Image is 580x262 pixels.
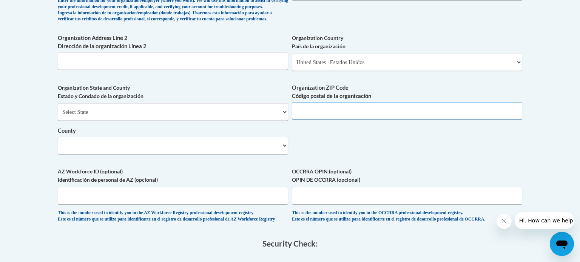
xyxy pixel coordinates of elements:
div: This is the number used to identify you in the OCCRRA professional development registry. Este es ... [292,210,522,222]
iframe: Message from company [515,212,574,229]
input: Metadata input [292,102,522,120]
label: Organization ZIP Code Código postal de la organización [292,84,522,100]
span: Security Check: [262,239,318,248]
label: Organization State and County Estado y Condado de la organización [58,84,288,100]
label: Organization Address Line 2 Dirección de la organización Línea 2 [58,34,288,51]
label: County [58,127,288,135]
div: This is the number used to identify you in the AZ Workforce Registry professional development reg... [58,210,288,222]
label: AZ Workforce ID (optional) Identificación de personal de AZ (opcional) [58,167,288,184]
label: OCCRRA OPIN (optional) OPIN DE OCCRRA (opcional) [292,167,522,184]
label: Organization Country País de la organización [292,34,522,51]
iframe: Button to launch messaging window [550,232,574,256]
iframe: Close message [497,214,512,229]
input: Metadata input [58,52,288,70]
span: Hi. How can we help? [5,5,61,11]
